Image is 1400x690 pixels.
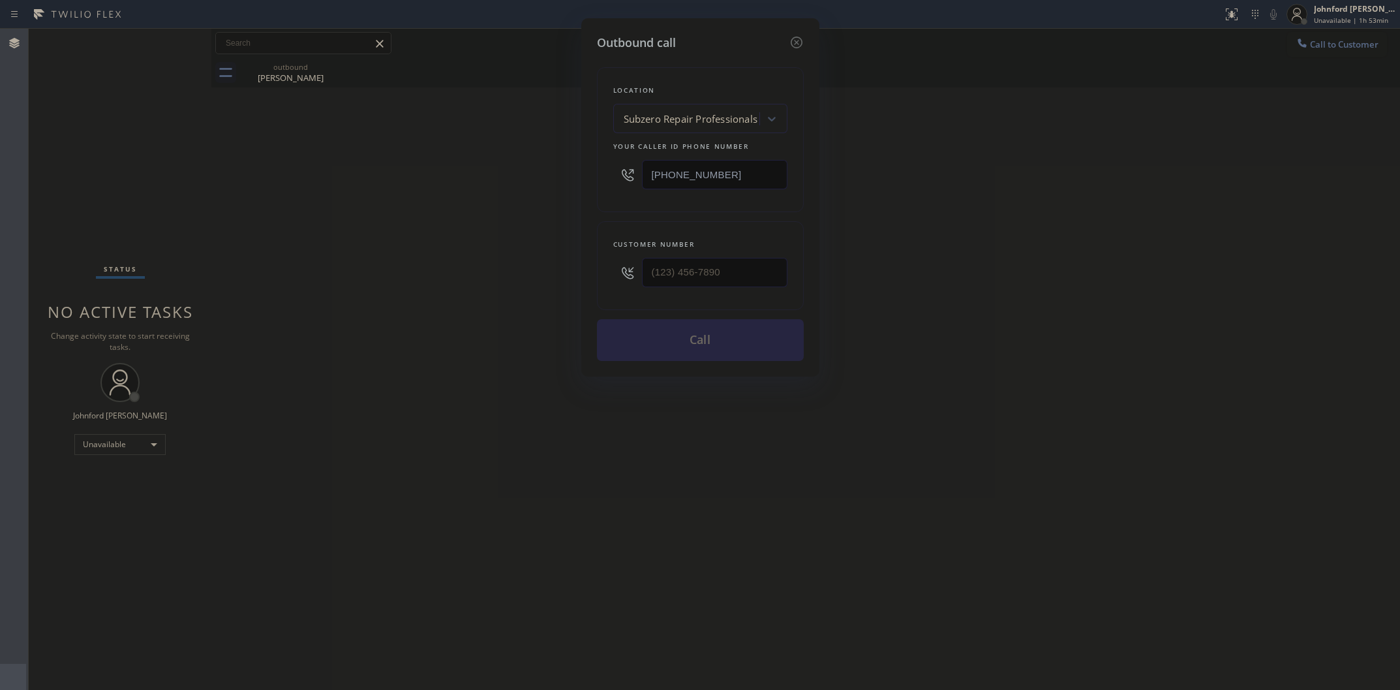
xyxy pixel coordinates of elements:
[613,84,787,97] div: Location
[613,238,787,251] div: Customer number
[642,258,787,287] input: (123) 456-7890
[613,140,787,153] div: Your caller id phone number
[597,34,676,52] h5: Outbound call
[597,319,804,361] button: Call
[642,160,787,189] input: (123) 456-7890
[624,112,758,127] div: Subzero Repair Professionals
